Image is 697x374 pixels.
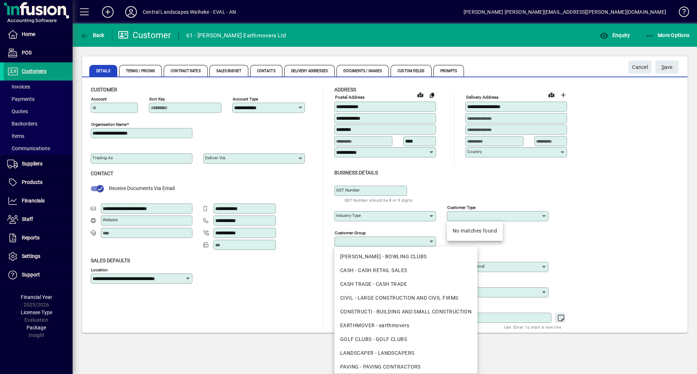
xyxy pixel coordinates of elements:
[4,155,73,173] a: Suppliers
[4,173,73,192] a: Products
[4,142,73,155] a: Communications
[22,161,42,167] span: Suppliers
[337,65,389,77] span: Documents / Images
[209,65,248,77] span: Sales Budget
[91,96,107,102] mat-label: Account
[250,65,282,77] span: Contacts
[546,89,557,100] a: View on map
[91,258,130,263] span: Sales defaults
[600,32,630,38] span: Enquiry
[96,5,119,19] button: Add
[22,31,35,37] span: Home
[334,170,378,176] span: Business details
[340,321,472,329] div: EARTHMOVER - earthmovers
[644,29,692,42] button: More Options
[109,185,175,191] span: Receive Documents Via Email
[7,84,30,90] span: Invoices
[284,65,335,77] span: Delivery Addresses
[464,6,666,18] div: [PERSON_NAME] [PERSON_NAME][EMAIL_ADDRESS][PERSON_NAME][DOMAIN_NAME]
[334,305,477,318] mat-option: CONSTRUCTI - BUILDING AND SMALL CONSTRUCTION
[340,252,472,260] div: [PERSON_NAME] - BOWLING CLUBS
[447,224,503,238] mat-option: No matches found
[426,89,438,101] button: Copy to Delivery address
[557,89,569,101] button: Choose address
[22,179,42,185] span: Products
[91,170,113,176] span: Contact
[334,360,477,374] mat-option: PAVING - PAVING CONTRACTORS
[632,61,648,73] span: Cancel
[4,210,73,229] a: Staff
[22,235,40,241] span: Reports
[433,65,464,77] span: Prompts
[336,188,360,193] mat-label: GST Number
[598,29,632,42] button: Enquiry
[91,267,107,272] mat-label: Location
[4,93,73,105] a: Payments
[22,216,33,222] span: Staff
[22,253,40,259] span: Settings
[4,25,73,44] a: Home
[22,272,40,278] span: Support
[4,192,73,210] a: Financials
[334,250,477,263] mat-option: BOWLING CL - BOWLING CLUBS
[4,247,73,266] a: Settings
[118,29,171,41] div: Customer
[119,5,143,19] button: Profile
[334,346,477,360] mat-option: LANDSCAPER - LANDSCAPERS
[4,130,73,142] a: Items
[447,205,476,210] mat-label: Customer type
[22,50,32,56] span: POS
[335,230,366,235] mat-label: Customer group
[233,96,258,102] mat-label: Account Type
[340,308,472,315] div: CONSTRUCTI - BUILDING AND SMALL CONSTRUCTION
[80,32,105,38] span: Back
[149,96,165,102] mat-label: Sort key
[91,122,127,127] mat-label: Organisation name
[22,198,45,204] span: Financials
[661,64,664,70] span: S
[391,65,431,77] span: Custom Fields
[340,363,472,370] div: PAVING - PAVING CONTRACTORS
[340,349,472,357] div: LANDSCAPER - LANDSCAPERS
[27,325,46,330] span: Package
[340,280,472,288] div: CASH TRADE - CASH TRADE
[4,105,73,118] a: Quotes
[4,266,73,284] a: Support
[7,96,34,102] span: Payments
[93,155,113,160] mat-label: Trading as
[21,294,52,300] span: Financial Year
[334,87,356,93] span: Address
[22,68,46,74] span: Customers
[7,133,24,139] span: Items
[504,323,561,331] mat-hint: Use 'Enter' to start a new line
[415,89,426,100] a: View on map
[334,291,477,305] mat-option: CIVIL - LARGE CONSTRUCTION AND CIVIL FIRMS
[334,263,477,277] mat-option: CASH - CASH RETAIL SALES
[645,32,690,38] span: More Options
[453,227,497,235] div: No matches found
[4,118,73,130] a: Backorders
[673,1,688,25] a: Knowledge Base
[340,294,472,301] div: CIVIL - LARGE CONSTRUCTION AND CIVIL FIRMS
[334,332,477,346] mat-option: GOLF CLUBS - GOLF CLUBS
[4,44,73,62] a: POS
[205,155,225,160] mat-label: Deliver via
[7,145,50,151] span: Communications
[7,108,28,114] span: Quotes
[661,61,673,73] span: ave
[119,65,162,77] span: Terms / Pricing
[4,81,73,93] a: Invoices
[186,30,286,41] div: 61 - [PERSON_NAME] Earthmovers Ltd
[467,149,482,154] mat-label: Country
[7,121,37,127] span: Backorders
[334,277,477,291] mat-option: CASH TRADE - CASH TRADE
[164,65,207,77] span: Contract Rates
[143,6,236,18] div: Central Landscapes Waiheke - EVAL - AN
[345,196,413,204] mat-hint: GST Number should be 8 or 9 digits
[73,29,113,42] app-page-header-button: Back
[4,229,73,247] a: Reports
[340,335,472,343] div: GOLF CLUBS - GOLF CLUBS
[103,217,118,222] mat-label: Website
[340,266,472,274] div: CASH - CASH RETAIL SALES
[334,318,477,332] mat-option: EARTHMOVER - earthmovers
